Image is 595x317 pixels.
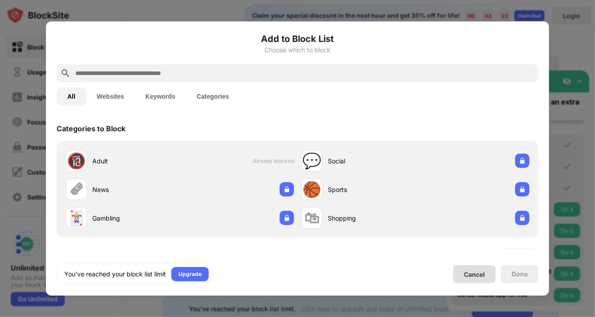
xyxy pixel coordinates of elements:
span: Already blocked [253,158,294,164]
div: News [92,185,180,194]
div: Choose which to block [57,46,538,54]
button: Websites [86,88,135,105]
button: Categories [186,88,240,105]
div: 🔞 [67,152,86,170]
div: 🃏 [67,209,86,227]
div: Cancel [464,271,485,278]
h6: Add to Block List [57,32,538,46]
div: Gambling [92,213,180,223]
div: 🏀 [302,180,321,199]
div: 🛍 [304,209,319,227]
button: All [57,88,86,105]
div: 🗞 [69,180,84,199]
div: You’ve reached your block list limit [64,270,166,279]
div: See more [506,251,531,260]
div: Adult [92,156,180,166]
div: Sports [328,185,415,194]
div: Shopping [328,213,415,223]
div: Done [512,271,528,278]
button: Keywords [135,88,186,105]
div: Social [328,156,415,166]
img: search.svg [60,68,71,79]
div: 💬 [302,152,321,170]
div: Categories to Block [57,124,125,133]
div: Websites to Block [57,251,120,260]
div: Upgrade [178,270,202,279]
